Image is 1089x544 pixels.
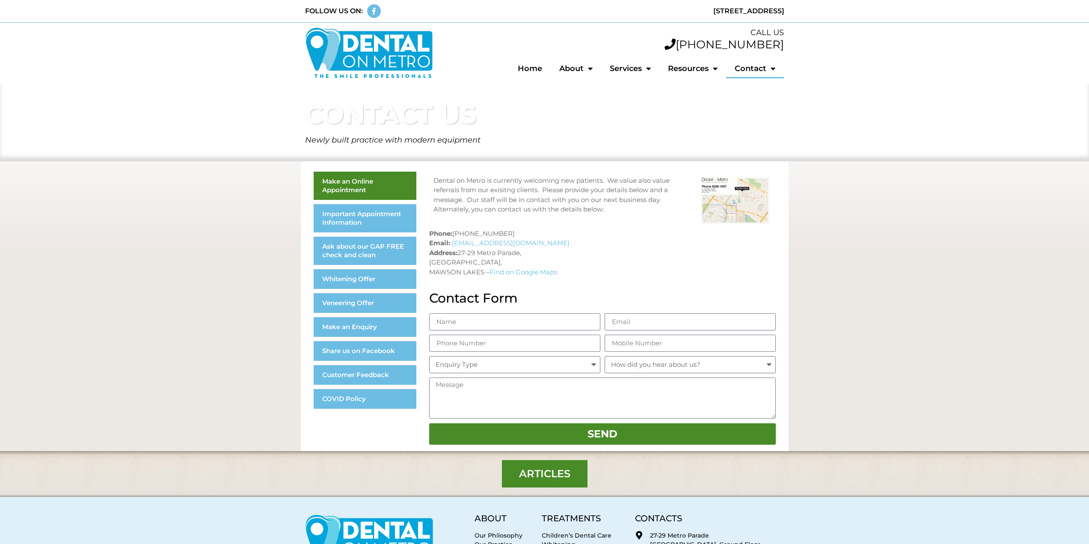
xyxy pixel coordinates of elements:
input: Mobile Number [605,335,776,352]
strong: Phone: [429,229,452,238]
input: Name [429,313,600,330]
form: Contact Form [429,313,776,449]
a: Make an Online Appointment [314,172,416,200]
input: Phone Number [429,335,600,352]
h5: TREATMENTS [542,514,626,523]
strong: Email: [429,239,450,247]
input: Email [605,313,776,330]
strong: Address: [429,249,457,257]
a: Articles [502,460,588,488]
a: Share us on Facebook [314,341,416,361]
a: Make an Enquiry [314,317,416,337]
div: [STREET_ADDRESS] [549,6,784,16]
a: Ask about our GAP FREE check and clean [314,237,416,265]
a: Contact [726,59,784,78]
a: Resources [659,59,726,78]
span: Articles [519,469,570,479]
a: Home [509,59,551,78]
a: Our Philosophy [475,532,522,539]
a: COVID Policy [314,389,416,409]
h5: ABOUT [475,514,533,523]
span: Send [588,429,617,439]
div: Dental on Metro is currently welcoming new patients. We value also value referrals from our exisi... [433,176,691,214]
h5: CONTACTS [635,514,784,523]
a: Children’s Dental Care [542,532,611,539]
h1: CONTACT US [305,102,784,128]
a: About [551,59,601,78]
nav: Menu [442,59,784,78]
h2: Contact Form [429,292,776,305]
a: Services [601,59,659,78]
a: Customer Feedback [314,365,416,385]
a: [PHONE_NUMBER] [665,38,784,51]
div: CALL US [442,27,784,39]
a: Find on Google Maps [490,268,557,276]
a: Veneering Offer [314,293,416,313]
a: Whitening Offer [314,269,416,289]
nav: Menu [314,172,416,409]
h5: Newly built practice with modern equipment [305,136,784,144]
p: [PHONE_NUMBER] 27-29 Metro Parade, [GEOGRAPHIC_DATA], MAWSON LAKES – [429,229,776,277]
button: Send [429,423,776,445]
a: Important Appointment Information [314,204,416,232]
div: FOLLOW US ON: [305,6,363,16]
a: [EMAIL_ADDRESS][DOMAIN_NAME] [452,239,570,247]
